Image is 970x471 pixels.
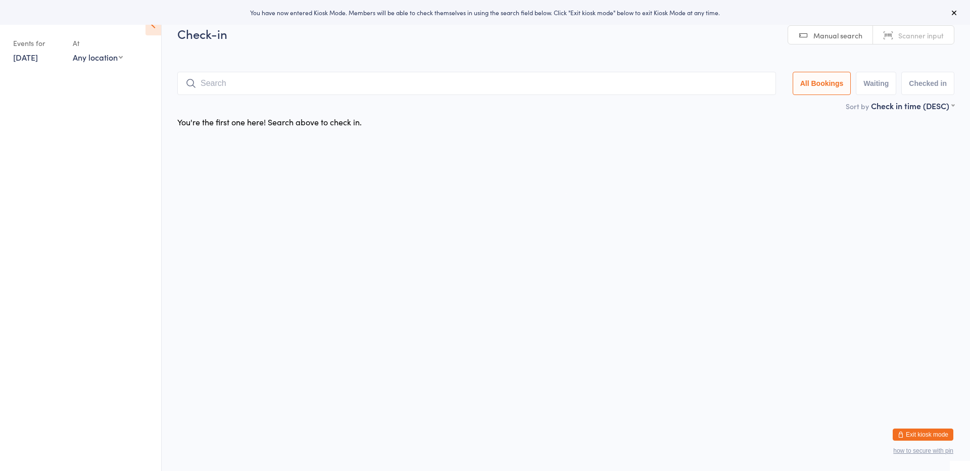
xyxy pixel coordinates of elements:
div: Any location [73,52,123,63]
div: Events for [13,35,63,52]
div: You have now entered Kiosk Mode. Members will be able to check themselves in using the search fie... [16,8,954,17]
button: Exit kiosk mode [893,429,953,441]
span: Manual search [813,30,862,40]
button: how to secure with pin [893,447,953,454]
div: Check in time (DESC) [871,100,954,111]
a: [DATE] [13,52,38,63]
button: Checked in [901,72,954,95]
div: You're the first one here! Search above to check in. [177,116,362,127]
button: Waiting [856,72,896,95]
input: Search [177,72,776,95]
span: Scanner input [898,30,944,40]
label: Sort by [846,101,869,111]
div: At [73,35,123,52]
button: All Bookings [793,72,851,95]
h2: Check-in [177,25,954,42]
